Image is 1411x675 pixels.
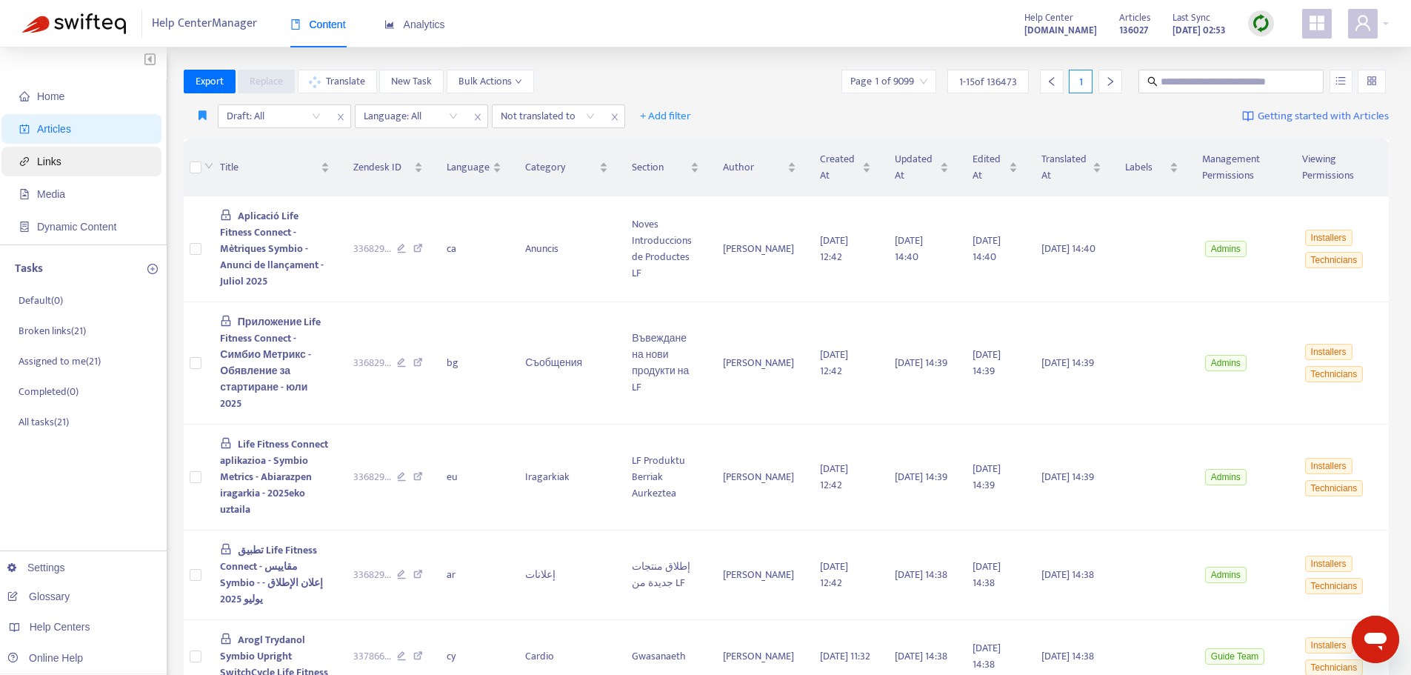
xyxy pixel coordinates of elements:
[895,232,923,265] span: [DATE] 14:40
[1030,139,1114,196] th: Translated At
[711,302,807,425] td: [PERSON_NAME]
[820,558,848,591] span: [DATE] 12:42
[208,139,341,196] th: Title
[820,151,859,184] span: Created At
[620,531,711,620] td: إطلاق منتجات جديدة من LF
[973,460,1001,493] span: [DATE] 14:39
[147,264,158,274] span: plus-circle
[895,468,947,485] span: [DATE] 14:39
[1305,344,1352,360] span: Installers
[22,13,126,34] img: Swifteq
[353,648,391,665] span: 337866 ...
[19,156,30,167] span: link
[515,78,522,85] span: down
[1173,22,1226,39] strong: [DATE] 02:53
[290,19,301,30] span: book
[1305,252,1364,268] span: Technicians
[353,355,391,371] span: 336829 ...
[620,196,711,302] td: Noves Introduccions de Productes LF
[1205,355,1247,371] span: Admins
[895,566,947,583] span: [DATE] 14:38
[37,156,61,167] span: Links
[19,414,69,430] p: All tasks ( 21 )
[1119,10,1150,26] span: Articles
[353,469,391,485] span: 336829 ...
[513,139,620,196] th: Category
[384,19,395,30] span: area-chart
[196,73,224,90] span: Export
[605,108,624,126] span: close
[1242,104,1389,128] a: Getting started with Articles
[711,139,807,196] th: Author
[1024,21,1097,39] a: [DOMAIN_NAME]
[19,323,86,339] p: Broken links ( 21 )
[19,293,63,308] p: Default ( 0 )
[1352,616,1399,663] iframe: Button to launch messaging window
[458,73,522,90] span: Bulk Actions
[711,531,807,620] td: [PERSON_NAME]
[37,123,71,135] span: Articles
[298,70,377,93] button: Translate
[220,159,317,176] span: Title
[1024,22,1097,39] strong: [DOMAIN_NAME]
[353,567,391,583] span: 336829 ...
[331,108,350,126] span: close
[1147,76,1158,87] span: search
[513,531,620,620] td: إعلانات
[37,90,64,102] span: Home
[435,531,513,620] td: ar
[1041,648,1094,665] span: [DATE] 14:38
[629,104,702,128] button: + Add filter
[184,70,236,93] button: Export
[1330,70,1352,93] button: unordered-list
[973,232,1001,265] span: [DATE] 14:40
[1041,240,1095,257] span: [DATE] 14:40
[220,437,232,449] span: lock
[19,91,30,102] span: home
[525,159,596,176] span: Category
[820,346,848,379] span: [DATE] 12:42
[1105,76,1115,87] span: right
[620,139,711,196] th: Section
[1305,480,1364,496] span: Technicians
[820,648,870,665] span: [DATE] 11:32
[1305,366,1364,382] span: Technicians
[220,315,232,327] span: lock
[37,188,65,200] span: Media
[220,633,232,645] span: lock
[513,302,620,425] td: Съобщения
[1335,76,1346,86] span: unordered-list
[1041,151,1090,184] span: Translated At
[290,19,346,30] span: Content
[468,108,487,126] span: close
[341,139,436,196] th: Zendesk ID
[220,436,328,518] span: Life Fitness Connect aplikazioa - Symbio Metrics - Abiarazpen iragarkia - 2025eko uztaila
[220,207,324,290] span: Aplicació Life Fitness Connect - Mètriques Symbio - Anunci de llançament - Juliol 2025
[620,302,711,425] td: Въвеждане на нови продукти на LF
[1041,354,1094,371] span: [DATE] 14:39
[1113,139,1190,196] th: Labels
[447,70,534,93] button: Bulk Actionsdown
[883,139,961,196] th: Updated At
[1354,14,1372,32] span: user
[1173,10,1210,26] span: Last Sync
[1305,458,1352,474] span: Installers
[1024,10,1073,26] span: Help Center
[723,159,784,176] span: Author
[895,648,947,665] span: [DATE] 14:38
[379,70,444,93] button: New Task
[973,558,1001,591] span: [DATE] 14:38
[620,425,711,531] td: LF Produktu Berriak Aurkeztea
[204,162,213,170] span: down
[326,73,365,90] span: Translate
[1125,159,1167,176] span: Labels
[1119,22,1148,39] strong: 136027
[19,222,30,232] span: container
[435,425,513,531] td: eu
[220,543,232,555] span: lock
[973,346,1001,379] span: [DATE] 14:39
[447,159,490,176] span: Language
[1290,139,1389,196] th: Viewing Permissions
[895,151,937,184] span: Updated At
[1041,566,1094,583] span: [DATE] 14:38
